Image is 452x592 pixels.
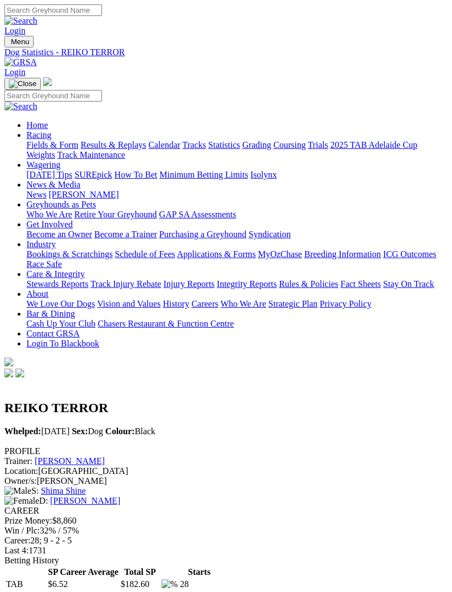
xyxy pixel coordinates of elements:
[4,476,37,486] span: Owner/s:
[330,140,417,150] a: 2025 TAB Adelaide Cup
[26,289,49,298] a: About
[159,170,248,179] a: Minimum Betting Limits
[163,279,214,289] a: Injury Reports
[4,486,31,496] img: Male
[250,170,277,179] a: Isolynx
[4,47,448,57] div: Dog Statistics - REIKO TERROR
[26,309,75,318] a: Bar & Dining
[26,259,62,269] a: Race Safe
[97,299,160,308] a: Vision and Values
[26,319,95,328] a: Cash Up Your Club
[4,466,448,476] div: [GEOGRAPHIC_DATA]
[159,230,246,239] a: Purchasing a Greyhound
[4,456,33,466] span: Trainer:
[26,319,448,329] div: Bar & Dining
[26,160,61,169] a: Wagering
[57,150,125,159] a: Track Maintenance
[220,299,266,308] a: Who We Are
[26,299,95,308] a: We Love Our Dogs
[268,299,318,308] a: Strategic Plan
[4,536,30,545] span: Career:
[182,140,206,150] a: Tracks
[43,77,52,86] img: logo-grsa-white.png
[26,210,72,219] a: Who We Are
[90,279,161,289] a: Track Injury Rebate
[74,170,112,179] a: SUREpick
[47,579,119,590] td: $6.52
[148,140,180,150] a: Calendar
[4,426,41,436] b: Whelped:
[217,279,277,289] a: Integrity Reports
[4,466,38,476] span: Location:
[26,249,112,259] a: Bookings & Scratchings
[94,230,157,239] a: Become a Trainer
[26,120,48,130] a: Home
[26,150,55,159] a: Weights
[4,369,13,377] img: facebook.svg
[383,279,434,289] a: Stay On Track
[258,249,302,259] a: MyOzChase
[26,230,448,239] div: Get Involved
[47,567,119,578] th: SP Career Average
[4,516,52,525] span: Prize Money:
[26,200,96,209] a: Greyhounds as Pets
[4,486,39,495] span: S:
[105,426,134,436] b: Colour:
[26,279,88,289] a: Stewards Reports
[4,546,448,556] div: 1731
[4,476,448,486] div: [PERSON_NAME]
[26,140,78,150] a: Fields & Form
[4,401,448,415] h2: REIKO TERROR
[320,299,372,308] a: Privacy Policy
[49,190,119,199] a: [PERSON_NAME]
[243,140,271,150] a: Grading
[4,57,37,67] img: GRSA
[4,4,102,16] input: Search
[120,579,160,590] td: $182.60
[4,556,448,566] div: Betting History
[4,496,48,505] span: D:
[159,210,236,219] a: GAP SA Assessments
[4,16,37,26] img: Search
[26,269,85,279] a: Care & Integrity
[4,526,448,536] div: 32% / 57%
[4,536,448,546] div: 28; 9 - 2 - 5
[50,496,120,505] a: [PERSON_NAME]
[115,170,158,179] a: How To Bet
[26,130,51,140] a: Racing
[4,36,34,47] button: Toggle navigation
[26,190,46,199] a: News
[105,426,155,436] span: Black
[308,140,328,150] a: Trials
[26,220,73,229] a: Get Involved
[4,90,102,102] input: Search
[4,426,69,436] span: [DATE]
[4,26,25,35] a: Login
[26,180,80,189] a: News & Media
[74,210,157,219] a: Retire Your Greyhound
[4,506,448,516] div: CAREER
[80,140,146,150] a: Results & Replays
[4,526,40,535] span: Win / Plc:
[9,79,36,88] img: Close
[26,170,448,180] div: Wagering
[72,426,88,436] b: Sex:
[26,230,92,239] a: Become an Owner
[304,249,381,259] a: Breeding Information
[26,239,56,249] a: Industry
[4,102,37,111] img: Search
[163,299,189,308] a: History
[15,369,24,377] img: twitter.svg
[191,299,218,308] a: Careers
[279,279,338,289] a: Rules & Policies
[4,546,29,555] span: Last 4:
[249,230,290,239] a: Syndication
[98,319,234,328] a: Chasers Restaurant & Function Centre
[6,579,46,590] td: TAB
[4,516,448,526] div: $8,860
[273,140,306,150] a: Coursing
[4,78,41,90] button: Toggle navigation
[4,496,39,506] img: Female
[179,579,219,590] td: 28
[26,249,448,269] div: Industry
